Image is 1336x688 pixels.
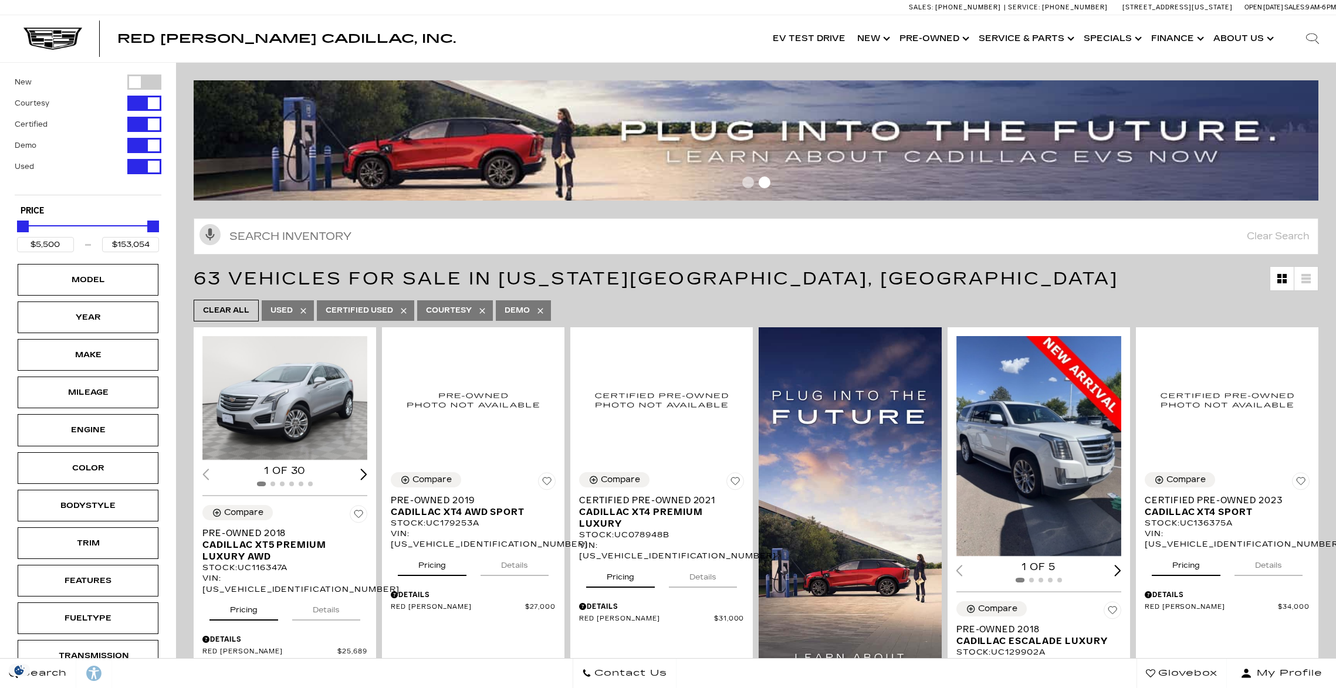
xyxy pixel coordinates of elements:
a: Specials [1078,15,1145,62]
span: 9 AM-6 PM [1305,4,1336,11]
span: Sales: [909,4,933,11]
button: Compare Vehicle [956,601,1027,616]
img: 2023 Cadillac XT4 Sport [1145,336,1310,463]
a: Red [PERSON_NAME] $25,689 [202,648,367,656]
span: Go to slide 1 [742,177,754,188]
div: BodystyleBodystyle [18,490,158,521]
span: $27,000 [525,603,556,612]
span: Cadillac XT4 Sport [1145,506,1301,518]
a: Service & Parts [973,15,1078,62]
a: Contact Us [573,659,677,688]
a: Service: [PHONE_NUMBER] [1004,4,1111,11]
button: Compare Vehicle [579,472,650,487]
div: Filter by Vehicle Type [15,74,161,195]
button: Save Vehicle [538,472,556,494]
button: details tab [1234,550,1303,576]
div: TrimTrim [18,527,158,559]
span: Open [DATE] [1244,4,1283,11]
input: Maximum [102,237,159,252]
a: Red [PERSON_NAME] $31,000 [579,615,744,623]
button: pricing tab [209,595,278,621]
a: Certified Pre-Owned 2021Cadillac XT4 Premium Luxury [579,494,744,530]
span: Pre-Owned 2018 [202,527,358,539]
button: Save Vehicle [726,472,744,494]
div: Compare [978,604,1017,614]
div: Pricing Details - Certified Pre-Owned 2023 Cadillac XT4 Sport [1145,589,1310,600]
span: Cadillac XT4 Premium Luxury [579,506,735,530]
a: Sales: [PHONE_NUMBER] [909,4,1004,11]
div: Make [59,348,117,361]
div: Pricing Details - Pre-Owned 2018 Cadillac XT5 Premium Luxury AWD [202,634,367,645]
span: Cadillac Escalade Luxury [956,635,1112,647]
span: Certified Pre-Owned 2023 [1145,494,1301,506]
img: 2021 Cadillac XT4 Premium Luxury [579,336,744,463]
span: Cadillac XT4 AWD Sport [391,506,547,518]
a: Finance [1145,15,1208,62]
div: 1 of 5 [956,561,1121,574]
span: Contact Us [591,665,667,682]
span: 63 Vehicles for Sale in [US_STATE][GEOGRAPHIC_DATA], [GEOGRAPHIC_DATA] [194,268,1118,289]
a: Certified Pre-Owned 2023Cadillac XT4 Sport [1145,494,1310,518]
div: Next slide [1114,565,1121,576]
div: FueltypeFueltype [18,602,158,634]
label: Demo [15,140,36,151]
span: $25,689 [337,648,367,656]
div: MileageMileage [18,377,158,408]
div: FeaturesFeatures [18,565,158,597]
div: VIN: [US_VEHICLE_IDENTIFICATION_NUMBER] [1145,528,1310,550]
a: [STREET_ADDRESS][US_STATE] [1122,4,1233,11]
div: Compare [1166,475,1206,485]
div: Bodystyle [59,499,117,512]
div: VIN: [US_VEHICLE_IDENTIFICATION_NUMBER] [579,540,744,561]
div: TransmissionTransmission [18,640,158,672]
button: Compare Vehicle [202,505,273,520]
a: EV Test Drive [767,15,851,62]
a: Red [PERSON_NAME] $34,000 [1145,603,1310,612]
img: 2018 Cadillac Escalade Luxury 1 [956,336,1121,556]
div: Fueltype [59,612,117,625]
button: Save Vehicle [350,505,367,527]
span: Search [18,665,67,682]
div: MakeMake [18,339,158,371]
div: Compare [412,475,452,485]
div: 1 / 2 [956,336,1121,556]
img: Cadillac Dark Logo with Cadillac White Text [23,28,82,50]
input: Search Inventory [194,218,1318,255]
button: Save Vehicle [1292,472,1310,494]
span: Go to slide 2 [759,177,770,188]
span: Cadillac XT5 Premium Luxury AWD [202,539,358,562]
div: YearYear [18,301,158,333]
div: ColorColor [18,452,158,484]
span: Courtesy [426,303,472,318]
svg: Click to toggle on voice search [199,224,221,245]
span: Pre-Owned 2019 [391,494,547,506]
img: ev-blog-post-banners4 [194,80,1318,201]
span: Pre-Owned 2018 [956,623,1112,635]
label: New [15,76,32,88]
span: Red [PERSON_NAME] [1145,603,1278,612]
button: details tab [481,550,549,576]
a: About Us [1208,15,1277,62]
div: Pricing Details - Pre-Owned 2019 Cadillac XT4 AWD Sport [391,589,556,600]
div: Mileage [59,386,117,399]
div: Next slide [361,469,368,480]
div: Engine [59,423,117,436]
div: Compare [224,507,263,518]
img: 2018 Cadillac XT5 Premium Luxury AWD 1 [202,336,367,460]
div: ModelModel [18,264,158,296]
label: Courtesy [15,97,49,109]
div: VIN: [US_VEHICLE_IDENTIFICATION_NUMBER] [391,528,556,550]
button: Open user profile menu [1227,659,1336,688]
span: Red [PERSON_NAME] [579,615,713,623]
section: Click to Open Cookie Consent Modal [6,664,33,676]
a: Pre-Owned 2018Cadillac Escalade Luxury [956,623,1121,647]
div: Transmission [59,649,117,662]
div: Trim [59,537,117,550]
span: [PHONE_NUMBER] [935,4,1001,11]
span: Red [PERSON_NAME] [202,648,337,656]
div: 1 of 30 [202,465,367,477]
div: Maximum Price [147,221,159,232]
div: Year [59,311,117,324]
span: Service: [1008,4,1040,11]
